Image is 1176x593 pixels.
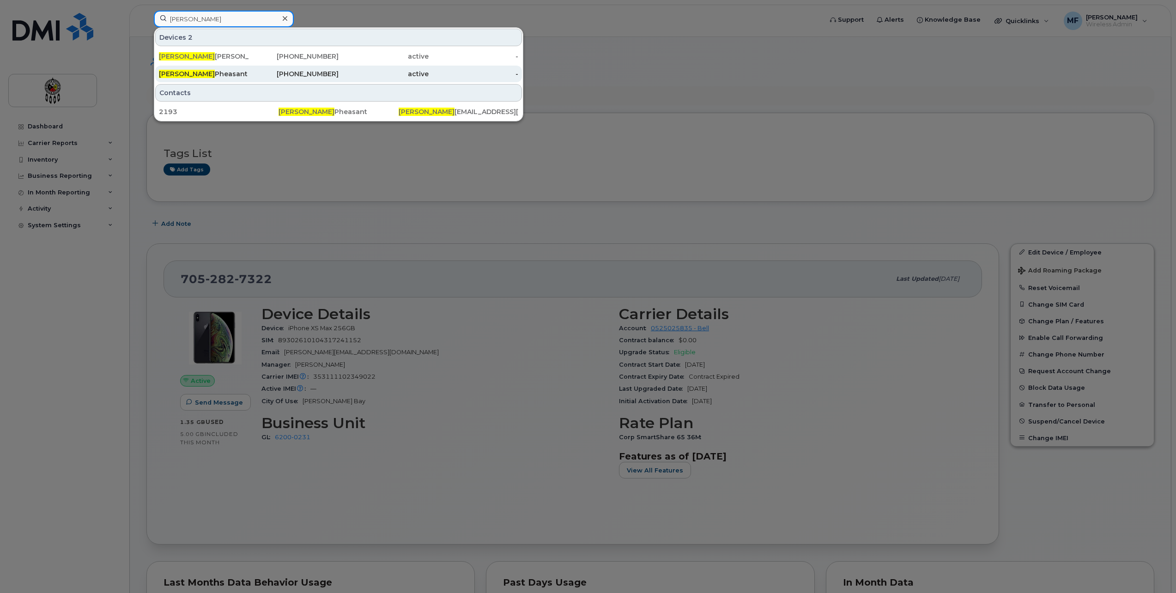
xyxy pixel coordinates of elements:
[399,107,518,116] div: [EMAIL_ADDRESS][DOMAIN_NAME]
[155,66,522,82] a: [PERSON_NAME]Pheasant[PHONE_NUMBER]active-
[429,69,519,79] div: -
[159,52,215,61] span: [PERSON_NAME]
[339,52,429,61] div: active
[159,52,249,61] div: [PERSON_NAME]
[155,84,522,102] div: Contacts
[249,52,339,61] div: [PHONE_NUMBER]
[279,107,398,116] div: Pheasant
[155,103,522,120] a: 2193[PERSON_NAME]Pheasant[PERSON_NAME][EMAIL_ADDRESS][DOMAIN_NAME]
[339,69,429,79] div: active
[155,29,522,46] div: Devices
[399,108,455,116] span: [PERSON_NAME]
[429,52,519,61] div: -
[159,107,279,116] div: 2193
[155,48,522,65] a: [PERSON_NAME][PERSON_NAME][PHONE_NUMBER]active-
[159,70,215,78] span: [PERSON_NAME]
[159,69,249,79] div: Pheasant
[188,33,193,42] span: 2
[279,108,334,116] span: [PERSON_NAME]
[249,69,339,79] div: [PHONE_NUMBER]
